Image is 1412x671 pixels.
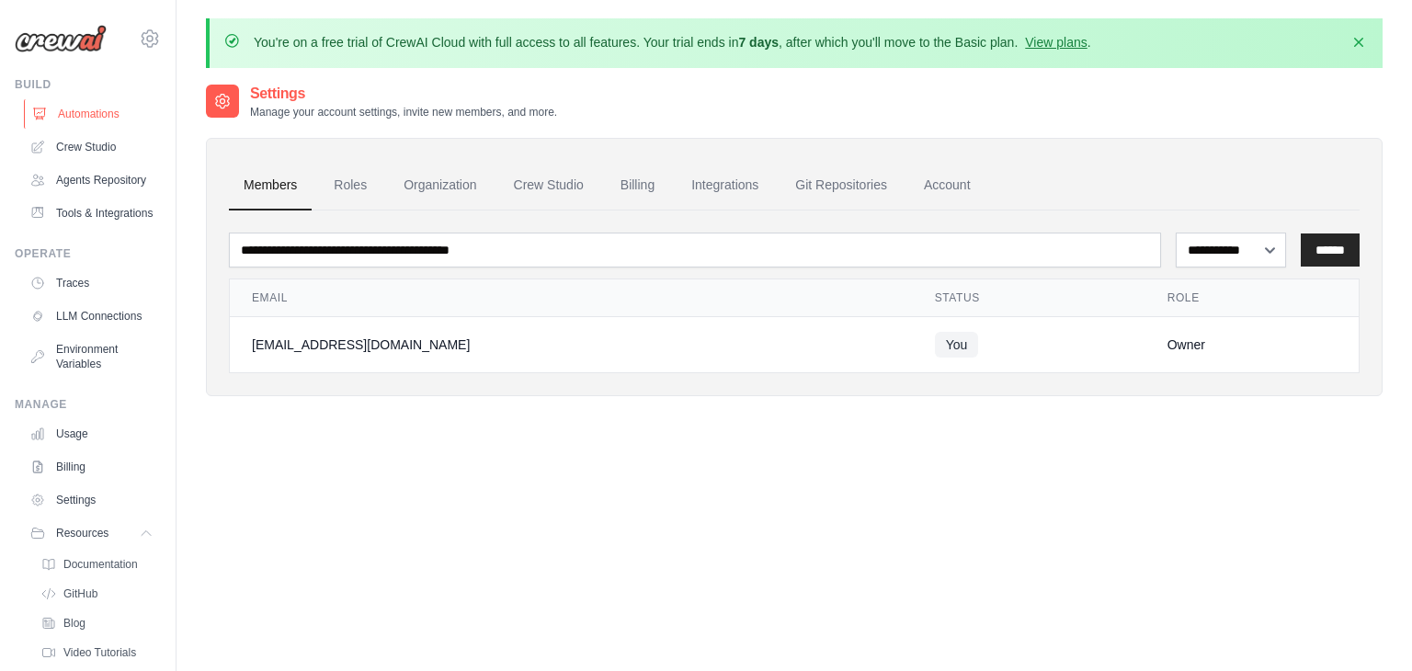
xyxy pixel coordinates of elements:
a: Crew Studio [22,132,161,162]
a: Git Repositories [780,161,902,210]
a: Usage [22,419,161,449]
div: Manage [15,397,161,412]
span: Documentation [63,557,138,572]
a: Traces [22,268,161,298]
a: Organization [389,161,491,210]
span: Video Tutorials [63,645,136,660]
a: Billing [22,452,161,482]
div: Build [15,77,161,92]
a: GitHub [33,581,161,607]
div: [EMAIL_ADDRESS][DOMAIN_NAME] [252,335,891,354]
a: Billing [606,161,669,210]
th: Role [1145,279,1359,317]
a: Roles [319,161,381,210]
a: Tools & Integrations [22,199,161,228]
span: Resources [56,526,108,540]
th: Email [230,279,913,317]
a: Account [909,161,985,210]
a: Members [229,161,312,210]
img: Logo [15,25,107,52]
p: You're on a free trial of CrewAI Cloud with full access to all features. Your trial ends in , aft... [254,33,1091,51]
button: Resources [22,518,161,548]
a: Automations [24,99,163,129]
div: Owner [1167,335,1337,354]
a: View plans [1025,35,1087,50]
a: Crew Studio [499,161,598,210]
strong: 7 days [738,35,779,50]
div: Operate [15,246,161,261]
a: Video Tutorials [33,640,161,665]
a: Environment Variables [22,335,161,379]
a: Blog [33,610,161,636]
a: LLM Connections [22,301,161,331]
span: GitHub [63,586,97,601]
a: Integrations [677,161,773,210]
a: Documentation [33,552,161,577]
span: Blog [63,616,85,631]
a: Settings [22,485,161,515]
p: Manage your account settings, invite new members, and more. [250,105,557,119]
a: Agents Repository [22,165,161,195]
th: Status [913,279,1145,317]
span: You [935,332,979,358]
h2: Settings [250,83,557,105]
